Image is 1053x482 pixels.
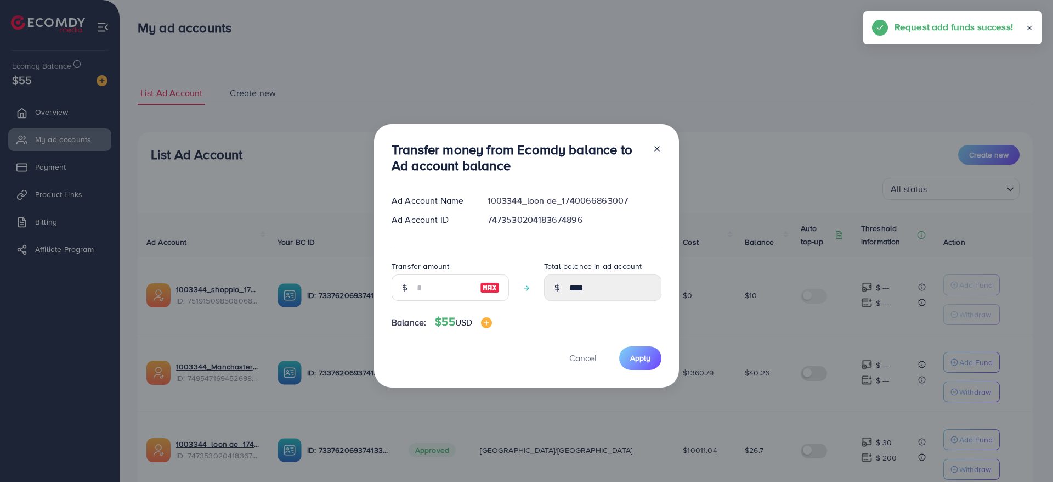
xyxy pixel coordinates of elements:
div: 7473530204183674896 [479,214,670,226]
span: USD [455,316,472,328]
h4: $55 [435,315,492,329]
span: Cancel [569,352,597,364]
button: Apply [619,346,661,370]
h5: Request add funds success! [895,20,1013,34]
div: Ad Account ID [383,214,479,226]
span: Apply [630,352,650,363]
iframe: Chat [1006,433,1045,474]
div: Ad Account Name [383,194,479,207]
label: Transfer amount [392,261,449,272]
span: Balance: [392,316,426,329]
div: 1003344_loon ae_1740066863007 [479,194,670,207]
img: image [481,317,492,328]
label: Total balance in ad account [544,261,642,272]
button: Cancel [556,346,610,370]
h3: Transfer money from Ecomdy balance to Ad account balance [392,142,644,173]
img: image [480,281,500,294]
